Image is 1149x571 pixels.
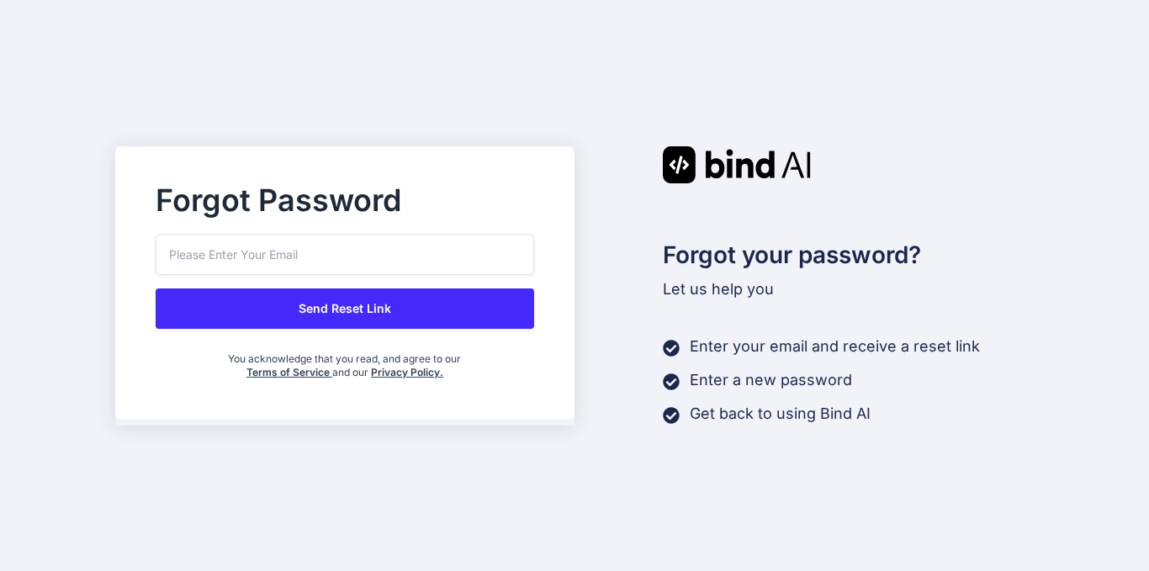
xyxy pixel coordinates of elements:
a: Terms of Service [246,366,332,378]
img: Bind AI logo [663,146,811,183]
div: You acknowledge that you read, and agree to our and our [219,342,471,379]
h2: Forgot your password? [663,237,1034,272]
p: Enter a new password [690,368,852,392]
p: Enter your email and receive a reset link [690,335,980,358]
button: Send Reset Link [156,288,534,329]
h2: Forgot Password [156,187,534,214]
input: Please Enter Your Email [156,234,534,275]
a: Privacy Policy. [371,366,443,378]
p: Let us help you [663,278,1034,301]
p: Get back to using Bind AI [690,402,871,426]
